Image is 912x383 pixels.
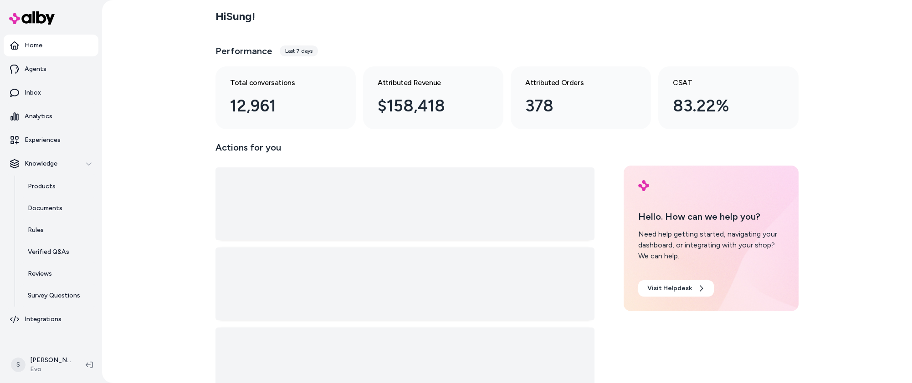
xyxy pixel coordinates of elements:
[280,45,318,56] div: Last 7 days
[378,94,474,118] div: $158,418
[673,77,769,88] h3: CSAT
[28,204,62,213] p: Documents
[28,291,80,300] p: Survey Questions
[525,94,622,118] div: 378
[19,176,98,197] a: Products
[9,11,55,25] img: alby Logo
[25,159,57,168] p: Knowledge
[4,82,98,104] a: Inbox
[25,112,52,121] p: Analytics
[4,58,98,80] a: Agents
[658,66,799,129] a: CSAT 83.22%
[638,280,714,297] a: Visit Helpdesk
[638,229,784,262] div: Need help getting started, navigating your dashboard, or integrating with your shop? We can help.
[215,45,272,57] h3: Performance
[19,241,98,263] a: Verified Q&As
[25,41,42,50] p: Home
[28,269,52,278] p: Reviews
[25,65,46,74] p: Agents
[230,94,327,118] div: 12,961
[4,106,98,127] a: Analytics
[4,35,98,56] a: Home
[673,94,769,118] div: 83.22%
[215,66,356,129] a: Total conversations 12,961
[28,182,56,191] p: Products
[215,10,255,23] h2: Hi Sung !
[11,358,26,372] span: S
[28,247,69,257] p: Verified Q&As
[511,66,651,129] a: Attributed Orders 378
[378,77,474,88] h3: Attributed Revenue
[638,210,784,223] p: Hello. How can we help you?
[25,315,61,324] p: Integrations
[363,66,503,129] a: Attributed Revenue $158,418
[25,88,41,97] p: Inbox
[25,136,61,145] p: Experiences
[4,129,98,151] a: Experiences
[19,219,98,241] a: Rules
[638,180,649,191] img: alby Logo
[4,308,98,330] a: Integrations
[30,365,71,374] span: Evo
[28,226,44,235] p: Rules
[30,356,71,365] p: [PERSON_NAME]
[19,263,98,285] a: Reviews
[19,285,98,307] a: Survey Questions
[215,140,594,162] p: Actions for you
[525,77,622,88] h3: Attributed Orders
[19,197,98,219] a: Documents
[230,77,327,88] h3: Total conversations
[5,350,78,379] button: S[PERSON_NAME]Evo
[4,153,98,175] button: Knowledge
